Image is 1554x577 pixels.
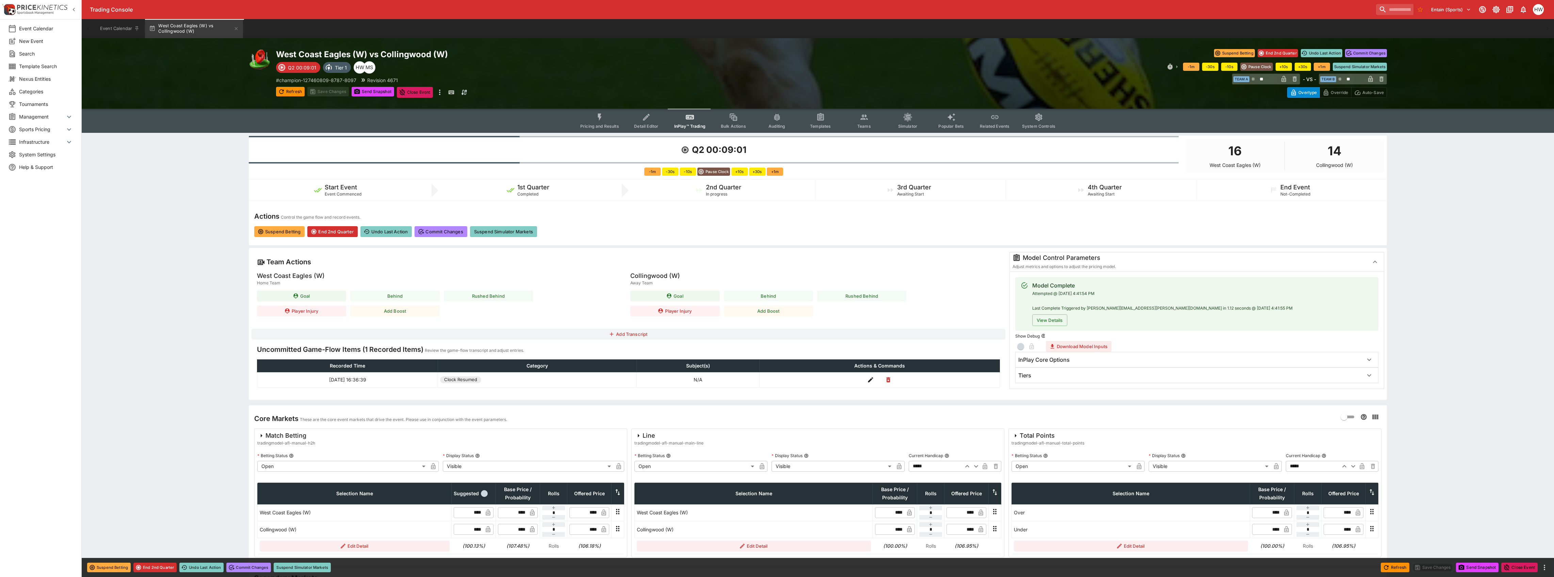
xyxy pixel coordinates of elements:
[1233,76,1249,82] span: Team A
[917,483,944,504] th: Rolls
[19,63,73,70] span: Template Search
[637,541,871,551] button: Edit Detail
[542,542,565,549] p: Rolls
[873,483,917,504] th: Base Price / Probability
[724,306,813,316] button: Add Boost
[1276,63,1292,71] button: +10s
[1022,124,1055,129] span: System Controls
[674,124,706,129] span: InPlay™ Trading
[634,432,703,440] div: Line
[1043,453,1048,458] button: Betting Status
[1504,3,1516,16] button: Documentation
[1167,63,1173,70] svg: Clock Controls
[944,483,989,504] th: Offered Price
[2,3,16,16] img: PriceKinetics Logo
[680,168,696,176] button: -10s
[87,563,131,572] button: Suspend Betting
[274,563,331,572] button: Suspend Simulator Markets
[1013,254,1363,262] div: Model Control Parameters
[354,61,366,74] div: Harry Walker
[1294,483,1322,504] th: Rolls
[254,226,305,237] button: Suspend Betting
[257,359,438,372] th: Recorded Time
[1202,63,1218,71] button: -30s
[909,453,943,458] p: Current Handicap
[19,163,73,171] span: Help & Support
[96,19,144,38] button: Event Calendar
[257,291,346,301] button: Goal
[630,291,719,301] button: Goal
[810,124,831,129] span: Templates
[443,461,613,472] div: Visible
[1018,372,1031,379] h6: Tiers
[644,168,661,176] button: -1m
[1149,461,1271,472] div: Visible
[772,453,803,458] p: Display Status
[254,414,298,423] h4: Core Markets
[706,191,727,197] span: In progress
[454,542,494,549] h6: (100.13%)
[276,87,305,96] button: Refresh
[1280,183,1310,191] h5: End Event
[749,168,765,176] button: +30s
[325,191,361,197] span: Event Commenced
[257,432,315,440] div: Match Betting
[1322,453,1326,458] button: Current Handicap
[857,124,871,129] span: Teams
[19,113,65,120] span: Management
[1301,49,1342,57] button: Undo Last Action
[1088,191,1115,197] span: Awaiting Start
[257,453,288,458] p: Betting Status
[258,521,452,538] td: Collingwood (W)
[540,483,567,504] th: Rolls
[475,453,480,458] button: Display Status
[19,126,65,133] span: Sports Pricing
[1314,63,1330,71] button: +1m
[257,272,325,280] h5: West Coast Eagles (W)
[1046,341,1112,352] button: Download Model Inputs
[17,11,54,14] img: Sportsbook Management
[919,542,942,549] p: Rolls
[1333,63,1387,71] button: Suspend Simulator Markets
[1517,3,1529,16] button: Notifications
[875,542,915,549] h6: (100.00%)
[436,87,444,98] button: more
[634,440,703,447] span: tradingmodel-afl-manual-main-line
[1381,563,1409,572] button: Refresh
[1286,453,1320,458] p: Current Handicap
[307,226,357,237] button: End 2nd Quarter
[350,291,439,301] button: Behind
[1210,162,1261,168] p: West Coast Eagles (W)
[1258,49,1298,57] button: End 2nd Quarter
[1015,333,1040,339] p: Show Debug
[1214,49,1255,57] button: Suspend Betting
[980,124,1009,129] span: Related Events
[252,329,1005,340] button: Add Transcript
[325,183,357,191] h5: Start Event
[1298,89,1317,96] p: Overtype
[697,168,730,176] button: Pause Clock
[1296,542,1320,549] p: Rolls
[1476,3,1489,16] button: Connected to PK
[1240,63,1273,71] button: Pause Clock
[350,306,439,316] button: Add Boost
[1322,483,1366,504] th: Offered Price
[1427,4,1475,15] button: Select Tenant
[1228,142,1242,160] h1: 16
[1287,87,1387,98] div: Start From
[289,453,294,458] button: Betting Status
[630,306,719,316] button: Player Injury
[19,50,73,57] span: Search
[946,542,987,549] h6: (106.95%)
[19,25,73,32] span: Event Calendar
[1013,264,1116,269] span: Adjust metrics and options to adjust the pricing model.
[567,483,612,504] th: Offered Price
[1221,63,1237,71] button: -10s
[226,563,271,572] button: Commit Changes
[1362,89,1384,96] p: Auto-Save
[804,453,809,458] button: Display Status
[731,168,748,176] button: +10s
[249,49,271,71] img: australian_rules.png
[1011,453,1042,458] p: Betting Status
[517,191,538,197] span: Completed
